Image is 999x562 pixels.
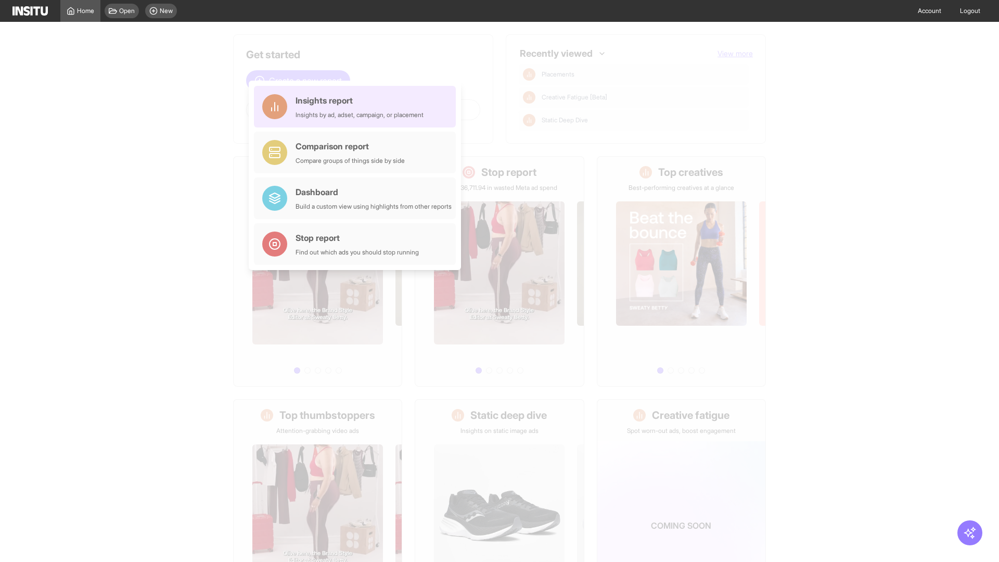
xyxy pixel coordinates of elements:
[296,111,424,119] div: Insights by ad, adset, campaign, or placement
[296,157,405,165] div: Compare groups of things side by side
[296,202,452,211] div: Build a custom view using highlights from other reports
[12,6,48,16] img: Logo
[296,186,452,198] div: Dashboard
[296,232,419,244] div: Stop report
[119,7,135,15] span: Open
[160,7,173,15] span: New
[296,248,419,257] div: Find out which ads you should stop running
[296,94,424,107] div: Insights report
[296,140,405,152] div: Comparison report
[77,7,94,15] span: Home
